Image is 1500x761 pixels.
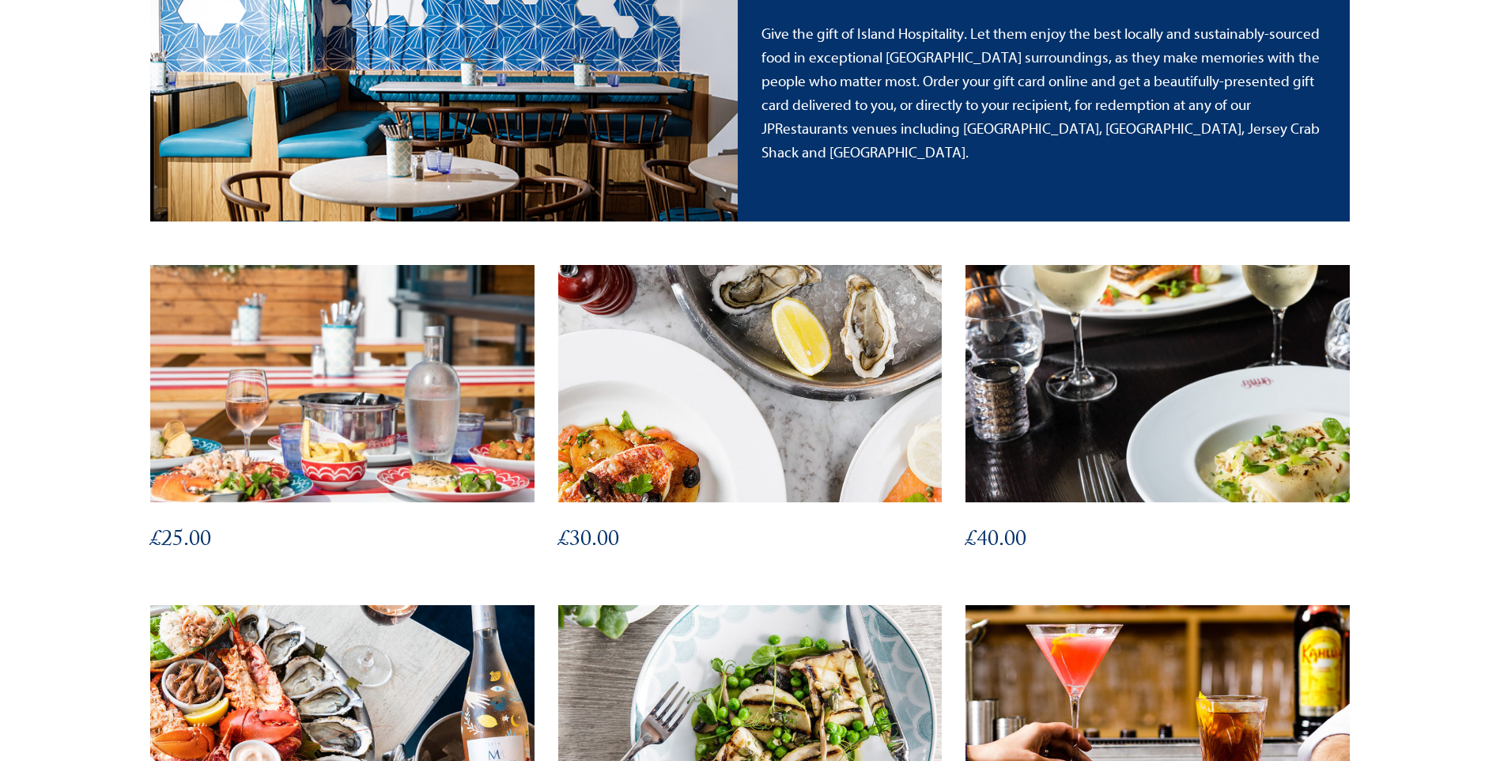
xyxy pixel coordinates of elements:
a: £30.00 [558,265,943,605]
span: £ [965,522,977,561]
bdi: 40.00 [965,522,1026,561]
bdi: 30.00 [558,522,619,561]
bdi: 25.00 [150,522,211,561]
a: £25.00 [150,265,535,605]
div: Give the gift of Island Hospitality. Let them enjoy the best locally and sustainably-sourced food... [761,22,1338,165]
span: £ [150,522,161,561]
a: £40.00 [965,265,1350,605]
span: £ [558,522,569,561]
